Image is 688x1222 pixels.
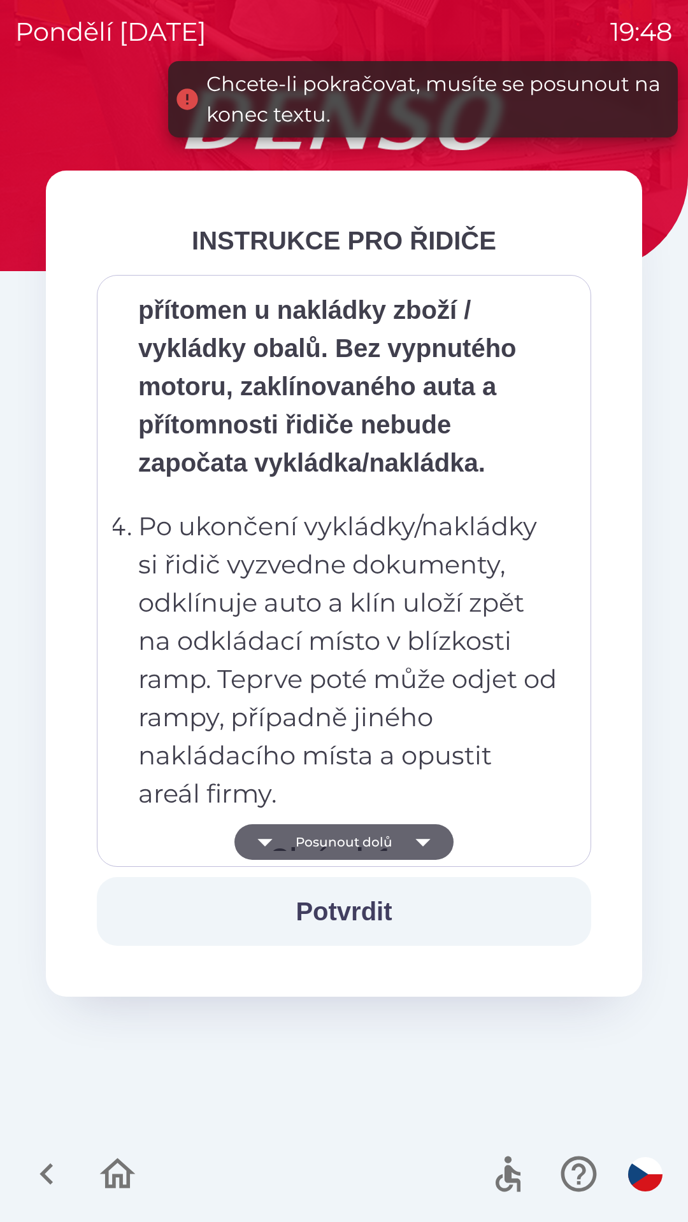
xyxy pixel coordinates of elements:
img: Logo [46,89,642,150]
div: INSTRUKCE PRO ŘIDIČE [97,221,591,260]
button: Posunout dolů [234,824,454,860]
p: 19:48 [610,13,673,51]
p: Po ukončení vykládky/nakládky si řidič vyzvedne dokumenty, odklínuje auto a klín uloží zpět na od... [138,507,557,813]
img: cs flag [628,1157,663,1191]
div: Chcete-li pokračovat, musíte se posunout na konec textu. [206,69,665,130]
p: pondělí [DATE] [15,13,206,51]
button: Potvrdit [97,877,591,946]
